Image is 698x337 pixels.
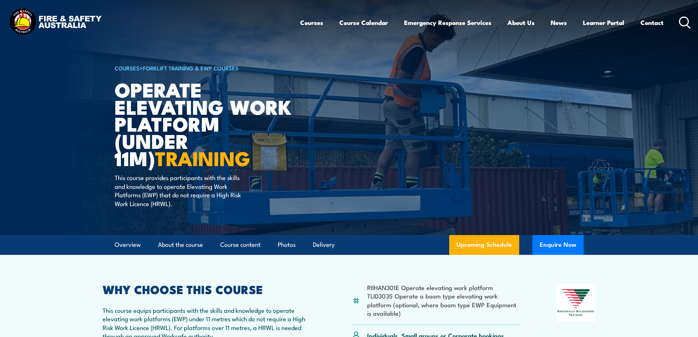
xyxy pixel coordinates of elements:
[278,235,296,254] a: Photos
[158,235,203,254] a: About the course
[507,13,535,32] a: About Us
[103,284,317,294] h2: WHY CHOOSE THIS COURSE
[404,13,491,32] a: Emergency Response Services
[367,283,521,292] li: RIIHAN301E Operate elevating work platform
[115,81,296,166] h1: Operate Elevating Work Platform (under 11m)
[143,64,239,72] a: Forklift Training & EWP Courses
[583,13,624,32] a: Learner Portal
[640,13,664,32] a: Contact
[155,142,250,173] strong: TRAINING
[313,235,335,254] a: Delivery
[449,235,519,255] a: Upcoming Schedule
[115,63,296,72] h6: >
[551,13,567,32] a: News
[367,292,521,317] li: TLID3035 Operate a boom type elevating work platform (optional, where boom type EWP Equipment is ...
[115,173,248,208] p: This course provides participants with the skills and knowledge to operate Elevating Work Platfor...
[556,284,596,321] img: Nationally Recognised Training logo.
[115,235,141,254] a: Overview
[339,13,388,32] a: Course Calendar
[300,13,323,32] a: Courses
[220,235,261,254] a: Course content
[532,235,584,255] button: Enquire Now
[115,64,140,72] a: COURSES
